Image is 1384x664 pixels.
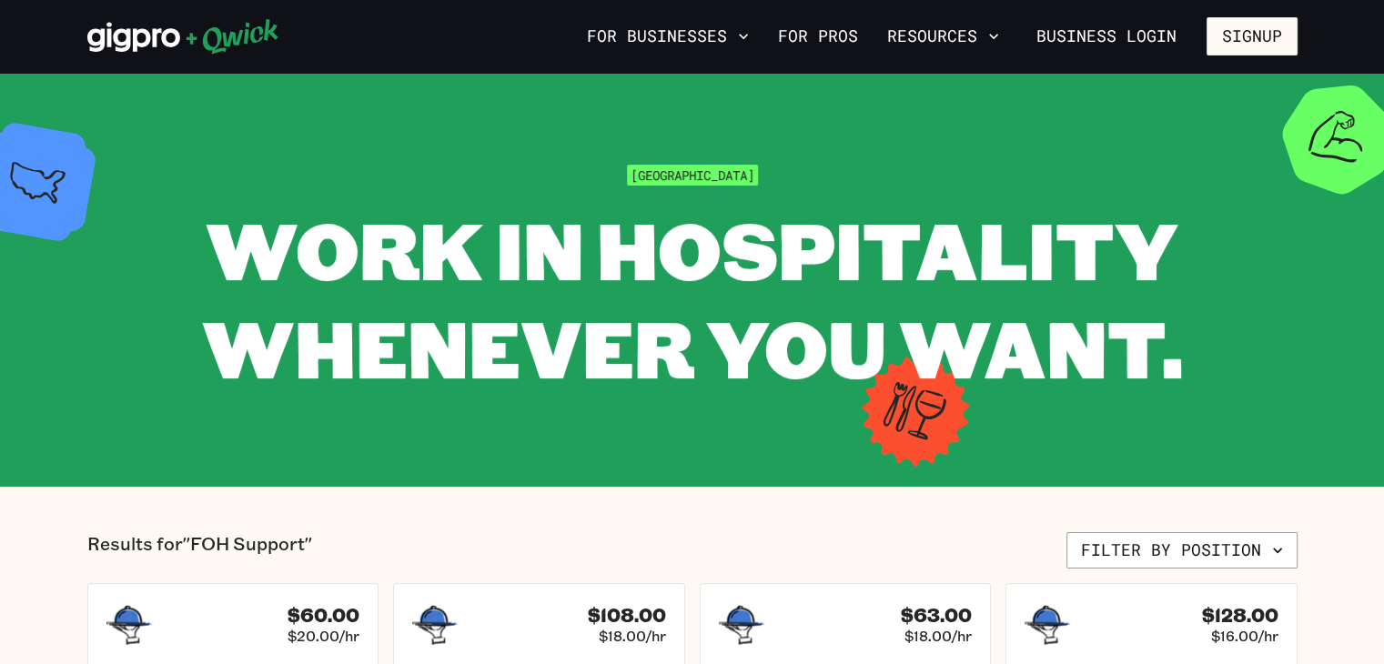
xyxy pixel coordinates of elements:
[588,604,666,627] h4: $108.00
[87,532,312,568] p: Results for "FOH Support"
[580,21,756,52] button: For Businesses
[771,21,865,52] a: For Pros
[1066,532,1298,568] button: Filter by position
[880,21,1006,52] button: Resources
[1207,17,1298,55] button: Signup
[1211,627,1278,645] span: $16.00/hr
[288,604,359,627] h4: $60.00
[1202,604,1278,627] h4: $128.00
[202,196,1183,399] span: WORK IN HOSPITALITY WHENEVER YOU WANT.
[599,627,666,645] span: $18.00/hr
[904,627,972,645] span: $18.00/hr
[1021,17,1192,55] a: Business Login
[627,165,758,186] span: [GEOGRAPHIC_DATA]
[901,604,972,627] h4: $63.00
[288,627,359,645] span: $20.00/hr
